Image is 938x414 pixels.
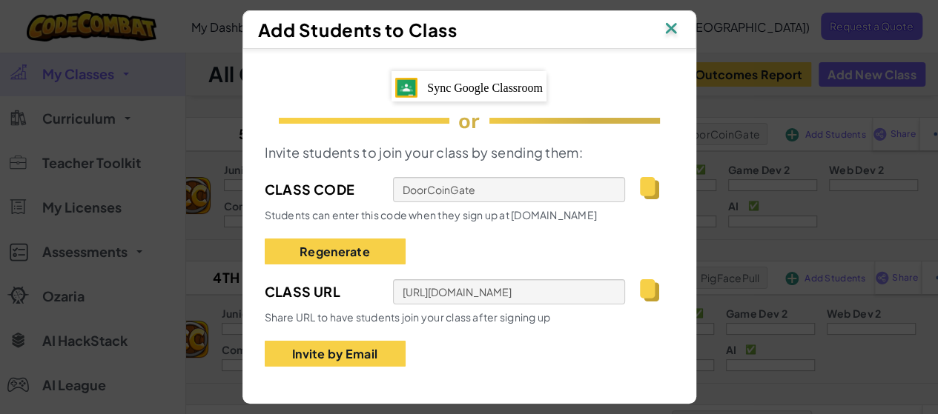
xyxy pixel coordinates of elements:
span: Sync Google Classroom [427,81,543,94]
button: Invite by Email [265,341,406,367]
img: IconCopy.svg [640,177,658,199]
span: Class Url [265,281,378,303]
img: IconCopy.svg [640,279,658,301]
span: Class Code [265,178,378,201]
span: Students can enter this code when they sign up at [DOMAIN_NAME] [265,208,598,221]
span: Share URL to have students join your class after signing up [265,310,551,324]
button: Regenerate [265,238,406,264]
span: or [458,109,480,133]
span: Invite students to join your class by sending them: [265,144,583,161]
img: IconGoogleClassroom.svg [395,78,417,97]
